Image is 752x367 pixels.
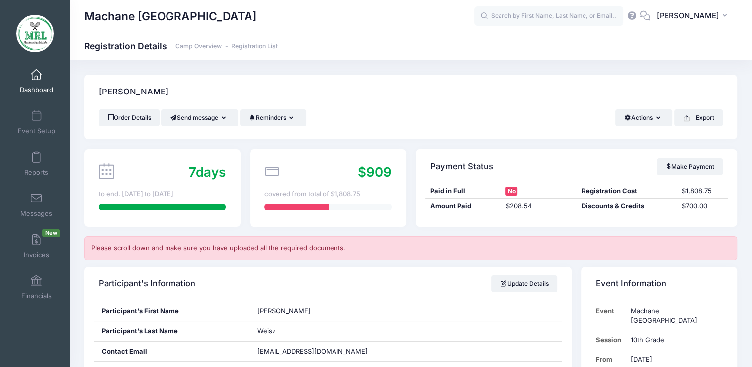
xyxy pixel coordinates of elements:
span: Event Setup [18,127,55,135]
span: Invoices [24,251,49,259]
button: [PERSON_NAME] [650,5,737,28]
span: Messages [20,209,52,218]
h1: Registration Details [84,41,278,51]
a: Financials [13,270,60,305]
div: Amount Paid [425,201,501,211]
a: Dashboard [13,64,60,98]
span: [PERSON_NAME] [657,10,719,21]
a: Camp Overview [175,43,222,50]
div: Paid in Full [425,186,501,196]
a: Registration List [231,43,278,50]
span: Dashboard [20,86,53,94]
span: [EMAIL_ADDRESS][DOMAIN_NAME] [257,347,368,355]
a: Make Payment [657,158,723,175]
h4: [PERSON_NAME] [99,78,168,106]
h4: Event Information [596,270,666,298]
div: days [189,162,226,182]
div: Registration Cost [577,186,677,196]
h1: Machane [GEOGRAPHIC_DATA] [84,5,256,28]
button: Send message [161,109,238,126]
span: Financials [21,292,52,300]
div: $208.54 [501,201,577,211]
span: Weisz [257,327,276,335]
div: Discounts & Credits [577,201,677,211]
div: Contact Email [94,342,251,362]
a: Messages [13,187,60,222]
td: Session [596,330,626,350]
div: $700.00 [677,201,727,211]
td: Event [596,301,626,331]
a: Order Details [99,109,160,126]
span: $909 [358,164,392,180]
div: $1,808.75 [677,186,727,196]
a: Event Setup [13,105,60,140]
input: Search by First Name, Last Name, or Email... [474,6,623,26]
a: Reports [13,146,60,181]
div: Participant's First Name [94,301,251,321]
button: Actions [615,109,672,126]
h4: Participant's Information [99,270,195,298]
span: New [42,229,60,237]
h4: Payment Status [430,152,493,181]
img: Machane Racket Lake [16,15,54,52]
td: Machane [GEOGRAPHIC_DATA] [626,301,722,331]
a: InvoicesNew [13,229,60,264]
span: Reports [24,168,48,177]
td: 10th Grade [626,330,722,350]
div: to end. [DATE] to [DATE] [99,189,226,199]
span: No [505,187,517,196]
a: Update Details [491,275,557,292]
div: covered from total of $1,808.75 [264,189,391,199]
span: 7 [189,164,196,180]
span: [PERSON_NAME] [257,307,311,315]
button: Reminders [240,109,306,126]
div: Participant's Last Name [94,321,251,341]
button: Export [674,109,723,126]
div: Please scroll down and make sure you have uploaded all the required documents. [84,236,737,260]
